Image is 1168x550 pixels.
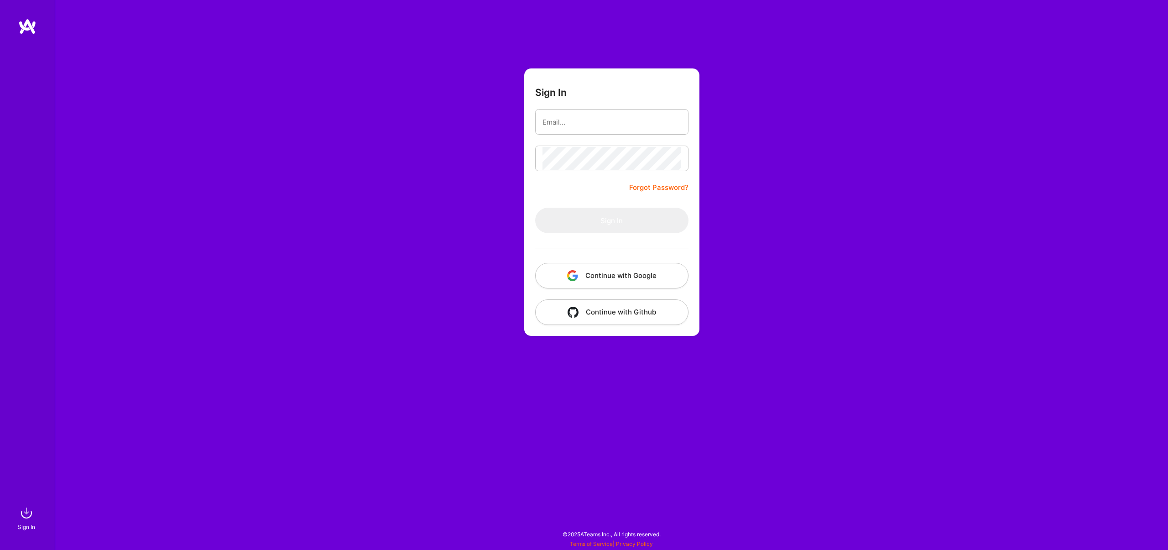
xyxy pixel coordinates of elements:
a: sign inSign In [19,504,36,532]
button: Sign In [535,208,688,233]
a: Terms of Service [570,540,613,547]
button: Continue with Google [535,263,688,288]
div: © 2025 ATeams Inc., All rights reserved. [55,523,1168,545]
img: sign in [17,504,36,522]
img: logo [18,18,36,35]
img: icon [567,270,578,281]
div: Sign In [18,522,35,532]
input: Email... [542,110,681,134]
span: | [570,540,653,547]
button: Continue with Github [535,299,688,325]
h3: Sign In [535,87,567,98]
img: icon [568,307,579,318]
a: Forgot Password? [629,182,688,193]
a: Privacy Policy [616,540,653,547]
